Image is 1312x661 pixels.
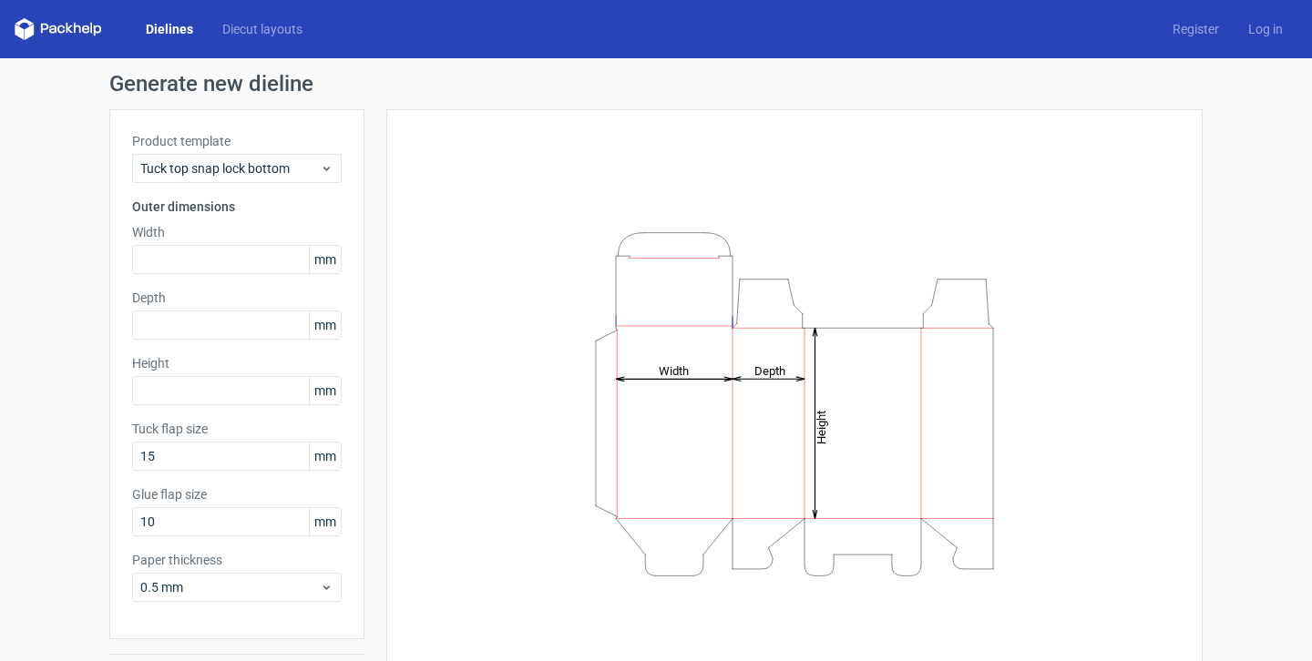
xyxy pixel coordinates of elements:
span: mm [309,377,341,404]
span: 0.5 mm [140,578,320,596]
a: Register [1158,20,1234,38]
label: Paper thickness [132,551,342,569]
tspan: Depth [754,363,785,377]
a: Diecut layouts [208,20,317,38]
span: Tuck top snap lock bottom [140,159,320,178]
h3: Outer dimensions [132,198,342,216]
tspan: Height [815,410,828,443]
label: Width [132,223,342,241]
span: mm [309,311,341,339]
label: Depth [132,289,342,307]
a: Dielines [131,20,208,38]
h1: Generate new dieline [109,73,1203,95]
label: Height [132,354,342,372]
a: Log in [1234,20,1297,38]
span: mm [309,442,341,470]
span: mm [309,246,341,273]
label: Product template [132,132,342,150]
span: mm [309,508,341,535]
tspan: Width [659,363,689,377]
label: Tuck flap size [132,420,342,438]
label: Glue flap size [132,485,342,503]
